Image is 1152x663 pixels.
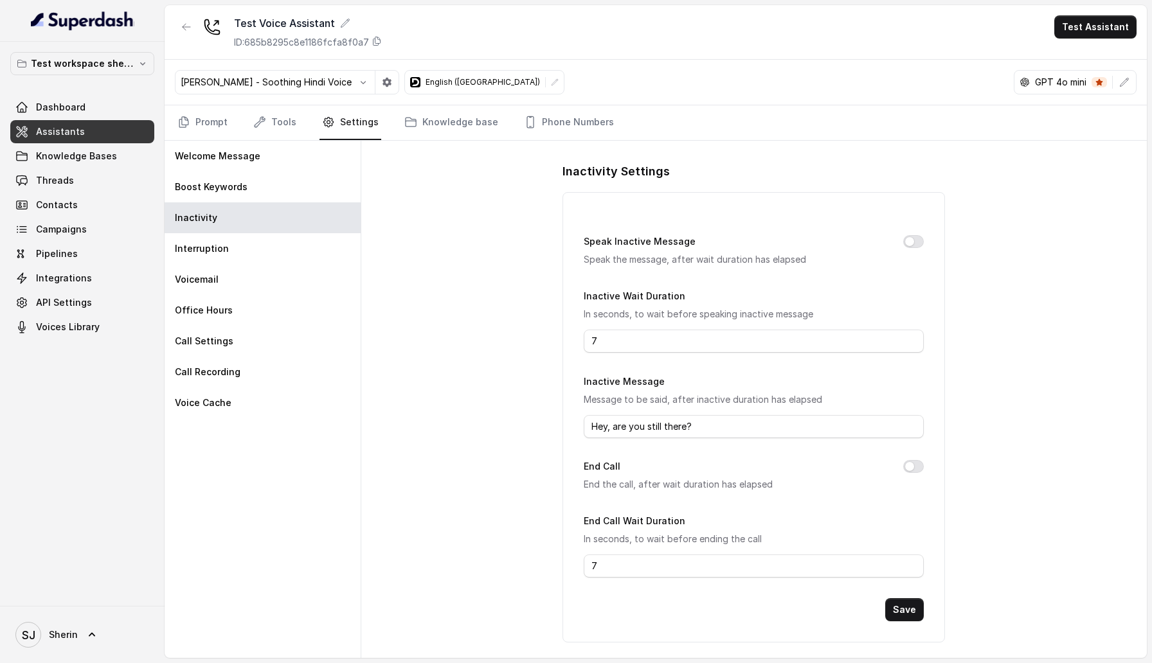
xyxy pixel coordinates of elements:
[10,617,154,653] a: Sherin
[175,105,1137,140] nav: Tabs
[410,77,420,87] svg: deepgram logo
[36,150,117,163] span: Knowledge Bases
[36,296,92,309] span: API Settings
[22,628,35,642] text: SJ
[251,105,299,140] a: Tools
[10,242,154,265] a: Pipelines
[175,105,230,140] a: Prompt
[181,76,352,89] p: [PERSON_NAME] - Soothing Hindi Voice
[10,145,154,168] a: Knowledge Bases
[175,335,233,348] p: Call Settings
[36,101,85,114] span: Dashboard
[562,161,945,182] h1: Inactivity Settings
[10,291,154,314] a: API Settings
[10,120,154,143] a: Assistants
[175,150,260,163] p: Welcome Message
[36,321,100,333] span: Voices Library
[584,392,924,407] p: Message to be said, after inactive duration has elapsed
[175,242,229,255] p: Interruption
[10,96,154,119] a: Dashboard
[885,598,924,621] button: Save
[49,628,78,641] span: Sherin
[1054,15,1137,39] button: Test Assistant
[36,223,87,236] span: Campaigns
[10,52,154,75] button: Test workspace sherin - limits of workspace naming
[584,459,620,474] label: End Call
[584,531,924,547] p: In seconds, to wait before ending the call
[426,77,540,87] p: English ([GEOGRAPHIC_DATA])
[1035,76,1086,89] p: GPT 4o mini
[175,396,231,409] p: Voice Cache
[584,252,883,267] p: Speak the message, after wait duration has elapsed
[175,211,217,224] p: Inactivity
[175,366,240,378] p: Call Recording
[521,105,616,140] a: Phone Numbers
[584,477,883,492] p: End the call, after wait duration has elapsed
[584,515,685,526] label: End Call Wait Duration
[10,218,154,241] a: Campaigns
[10,193,154,217] a: Contacts
[584,306,924,322] p: In seconds, to wait before speaking inactive message
[175,181,248,193] p: Boost Keywords
[36,125,85,138] span: Assistants
[36,199,78,211] span: Contacts
[234,36,369,49] p: ID: 685b8295c8e1186fcfa8f0a7
[36,272,92,285] span: Integrations
[10,315,154,339] a: Voices Library
[31,10,134,31] img: light.svg
[584,376,665,387] label: Inactive Message
[234,15,382,31] div: Test Voice Assistant
[10,267,154,290] a: Integrations
[10,169,154,192] a: Threads
[175,304,233,317] p: Office Hours
[1020,77,1030,87] svg: openai logo
[36,174,74,187] span: Threads
[31,56,134,71] p: Test workspace sherin - limits of workspace naming
[584,290,685,301] label: Inactive Wait Duration
[175,273,219,286] p: Voicemail
[584,234,696,249] label: Speak Inactive Message
[319,105,381,140] a: Settings
[36,247,78,260] span: Pipelines
[402,105,501,140] a: Knowledge base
